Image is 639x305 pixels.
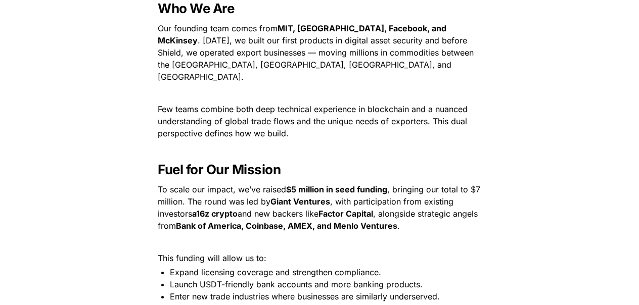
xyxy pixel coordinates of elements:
span: Our founding team comes from [158,23,278,33]
span: and new backers like [238,209,318,219]
strong: Bank of America, Coinbase, AMEX, and Menlo Ventures [176,221,397,231]
span: This funding will allow us to: [158,253,266,263]
span: To scale our impact, we’ve raised [158,184,286,194]
span: Expand licensing coverage and strengthen compliance. [170,267,381,277]
strong: Who We Are [158,1,234,16]
span: Launch USDT-friendly bank accounts and more banking products. [170,279,423,289]
strong: a16z crypto [192,209,238,219]
strong: $5 million in seed funding [286,184,387,194]
strong: Fuel for Our Mission [158,162,281,177]
strong: MIT, [GEOGRAPHIC_DATA], Facebook, and McKinsey [158,23,448,45]
span: . [397,221,400,231]
span: Few teams combine both deep technical experience in blockchain and a nuanced understanding of glo... [158,104,470,138]
span: Enter new trade industries where businesses are similarly underserved. [170,291,440,301]
strong: Giant Ventures [270,196,330,207]
strong: Factor Capital [318,209,373,219]
span: . [DATE], we built our first products in digital asset security and before Shield, we operated ex... [158,35,476,82]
